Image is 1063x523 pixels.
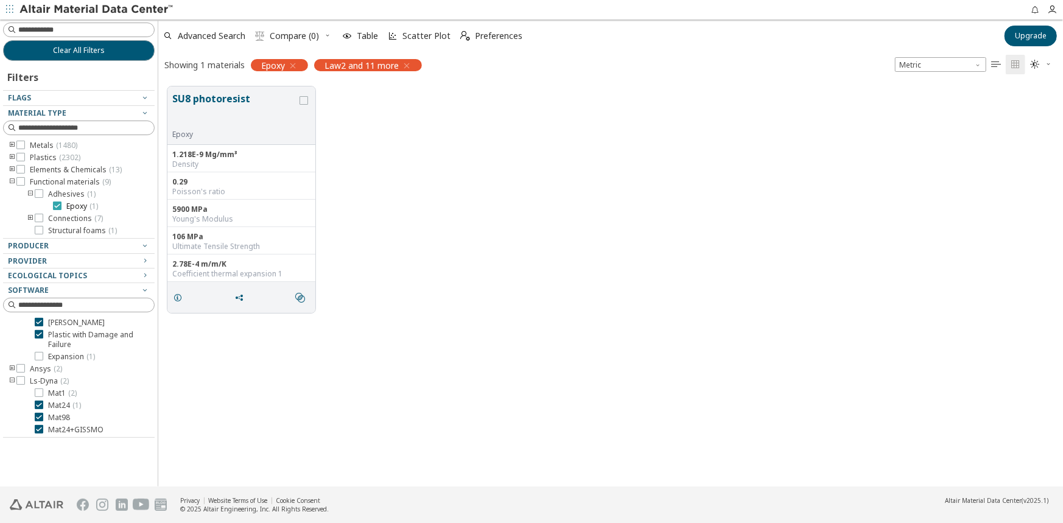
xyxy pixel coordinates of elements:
button: Details [167,286,193,310]
span: Epoxy [261,60,285,71]
div: Young's Modulus [172,214,310,224]
span: Scatter Plot [402,32,451,40]
button: Clear All Filters [3,40,155,61]
button: Ecological Topics [3,269,155,283]
span: Metric [895,57,986,72]
span: Plastic with Damage and Failure [48,330,150,349]
span: ( 2302 ) [59,152,80,163]
span: Ls-Dyna [30,376,69,386]
i:  [295,293,305,303]
div: (v2025.1) [945,496,1048,505]
div: Coefficient thermal expansion 1 [172,269,310,279]
span: ( 1 ) [72,400,81,410]
span: Provider [8,256,47,266]
div: Filters [3,61,44,90]
a: Website Terms of Use [208,496,267,505]
button: Software [3,283,155,298]
span: Epoxy [66,202,98,211]
div: 5900 MPa [172,205,310,214]
button: Material Type [3,106,155,121]
span: Ansys [30,364,62,374]
i: toogle group [26,214,35,223]
i:  [991,60,1001,69]
button: Theme [1025,55,1057,74]
span: Mat24+GISSMO [48,425,103,435]
div: Ultimate Tensile Strength [172,242,310,251]
span: Material Type [8,108,66,118]
span: Functional materials [30,177,111,187]
i: toogle group [8,177,16,187]
span: ( 9 ) [102,177,111,187]
button: Tile View [1006,55,1025,74]
div: grid [158,77,1063,486]
button: Table View [986,55,1006,74]
i: toogle group [8,153,16,163]
button: Similar search [290,286,315,310]
i:  [460,31,470,41]
i: toogle group [8,376,16,386]
button: Upgrade [1005,26,1057,46]
span: Clear All Filters [53,46,105,55]
span: Structural foams [48,226,117,236]
span: Preferences [475,32,522,40]
i: toogle group [8,165,16,175]
img: Altair Material Data Center [19,4,175,16]
span: Ecological Topics [8,270,87,281]
div: Showing 1 materials [164,59,245,71]
i: toogle group [26,189,35,199]
span: Plastics [30,153,80,163]
div: 106 MPa [172,232,310,242]
span: ( 7 ) [94,213,103,223]
i: toogle group [8,141,16,150]
div: Epoxy [172,130,297,139]
span: Table [357,32,378,40]
span: ( 2 ) [68,388,77,398]
span: Software [8,285,49,295]
i:  [255,31,265,41]
div: Poisson's ratio [172,187,310,197]
span: Mat98 [48,413,70,423]
span: ( 1 ) [87,189,96,199]
span: Expansion [48,352,95,362]
span: [PERSON_NAME] [48,318,105,328]
a: Privacy [180,496,200,505]
button: Share [229,286,254,310]
span: ( 13 ) [109,164,122,175]
i:  [1011,60,1020,69]
span: Altair Material Data Center [945,496,1022,505]
span: ( 2 ) [60,376,69,386]
div: Density [172,160,310,169]
div: 2.78E-4 m/m/K [172,259,310,269]
span: Upgrade [1015,31,1047,41]
span: ( 2 ) [54,363,62,374]
div: Unit System [895,57,986,72]
button: SU8 photoresist [172,91,297,130]
span: Producer [8,240,49,251]
span: ( 1 ) [86,351,95,362]
span: Metals [30,141,77,150]
div: © 2025 Altair Engineering, Inc. All Rights Reserved. [180,505,329,513]
span: Compare (0) [270,32,319,40]
span: Flags [8,93,31,103]
i: toogle group [8,364,16,374]
span: Adhesives [48,189,96,199]
span: Advanced Search [178,32,245,40]
button: Flags [3,91,155,105]
span: Mat24 [48,401,81,410]
div: 0.29 [172,177,310,187]
img: Altair Engineering [10,499,63,510]
i:  [1030,60,1040,69]
button: Provider [3,254,155,269]
span: Connections [48,214,103,223]
div: 1.218E-9 Mg/mm³ [172,150,310,160]
span: ( 1480 ) [56,140,77,150]
span: Elements & Chemicals [30,165,122,175]
button: Producer [3,239,155,253]
span: ( 1 ) [89,201,98,211]
span: ( 1 ) [108,225,117,236]
a: Cookie Consent [276,496,320,505]
span: Mat1 [48,388,77,398]
span: Law2 and 11 more [325,60,399,71]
